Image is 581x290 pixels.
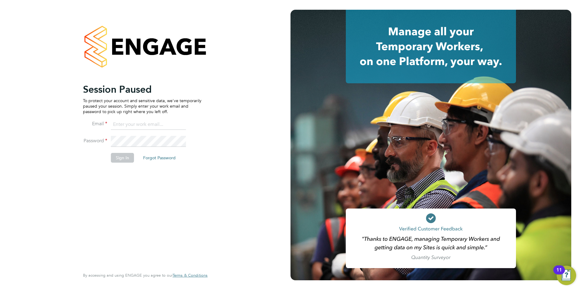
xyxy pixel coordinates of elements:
label: Password [83,138,107,144]
a: Terms & Conditions [173,273,208,278]
button: Forgot Password [138,153,180,163]
p: To protect your account and sensitive data, we've temporarily paused your session. Simply enter y... [83,98,201,115]
input: Enter your work email... [111,119,186,130]
button: Sign In [111,153,134,163]
label: Email [83,121,107,127]
span: By accessing and using ENGAGE you agree to our [83,273,208,278]
button: Open Resource Center, 11 new notifications [557,266,576,285]
span: Terms & Conditions [173,273,208,278]
h2: Session Paused [83,83,201,95]
div: 11 [556,270,562,278]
